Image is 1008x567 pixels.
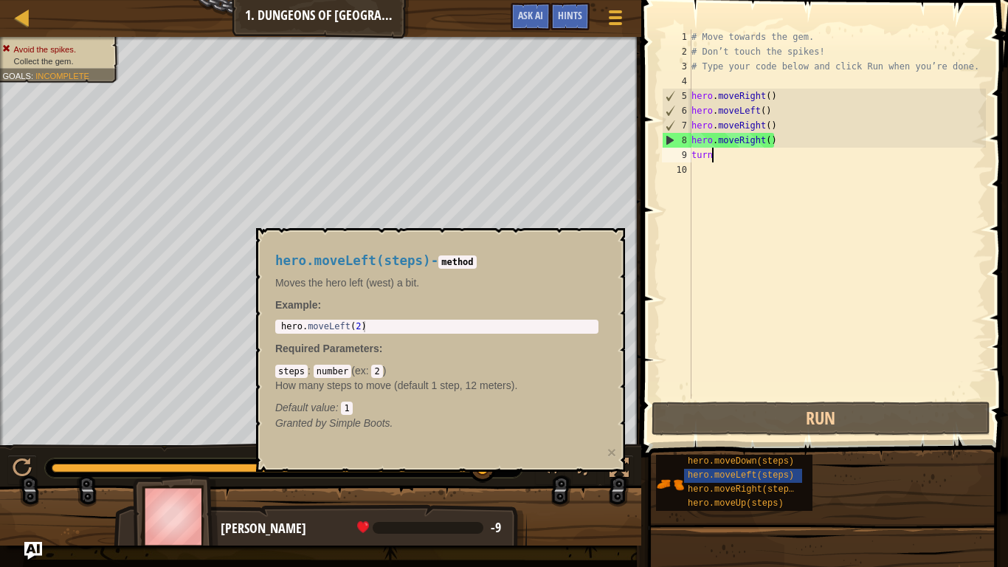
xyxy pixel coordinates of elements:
[379,343,383,354] span: :
[357,521,501,535] div: health: -9 / 11
[663,133,691,148] div: 8
[275,299,318,311] span: Example
[221,519,512,538] div: [PERSON_NAME]
[275,378,598,393] p: How many steps to move (default 1 step, 12 meters).
[366,365,372,377] span: :
[652,402,990,436] button: Run
[31,71,35,80] span: :
[518,8,543,22] span: Ask AI
[275,343,379,354] span: Required Parameters
[607,444,616,460] button: ×
[275,254,598,268] h4: -
[7,455,37,485] button: Ctrl + P: Play
[275,402,336,413] span: Default value
[35,71,89,80] span: Incomplete
[275,417,393,429] em: Simple Boots.
[341,402,352,415] code: 1
[275,299,321,311] strong: :
[24,542,42,560] button: Ask AI
[688,484,799,495] span: hero.moveRight(steps)
[14,44,76,54] span: Avoid the spikes.
[133,475,218,557] img: thang_avatar_frame.png
[662,44,691,59] div: 2
[438,255,476,269] code: method
[275,363,598,415] div: ( )
[688,470,794,481] span: hero.moveLeft(steps)
[314,365,351,378] code: number
[688,456,794,467] span: hero.moveDown(steps)
[275,417,329,429] span: Granted by
[491,518,501,537] span: -9
[663,89,691,103] div: 5
[14,56,74,66] span: Collect the gem.
[371,365,382,378] code: 2
[575,457,590,479] span: ♫
[275,365,308,378] code: steps
[663,118,691,133] div: 7
[2,55,110,67] li: Collect the gem.
[662,59,691,74] div: 3
[597,3,634,38] button: Show game menu
[2,44,110,55] li: Avoid the spikes.
[656,470,684,498] img: portrait.png
[355,365,366,377] span: ex
[2,71,31,80] span: Goals
[662,148,691,162] div: 9
[662,30,691,44] div: 1
[275,253,431,268] span: hero.moveLeft(steps)
[662,162,691,177] div: 10
[662,74,691,89] div: 4
[275,275,598,290] p: Moves the hero left (west) a bit.
[511,3,550,30] button: Ask AI
[688,498,784,509] span: hero.moveUp(steps)
[558,8,582,22] span: Hints
[308,365,314,377] span: :
[336,402,342,413] span: :
[663,103,691,118] div: 6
